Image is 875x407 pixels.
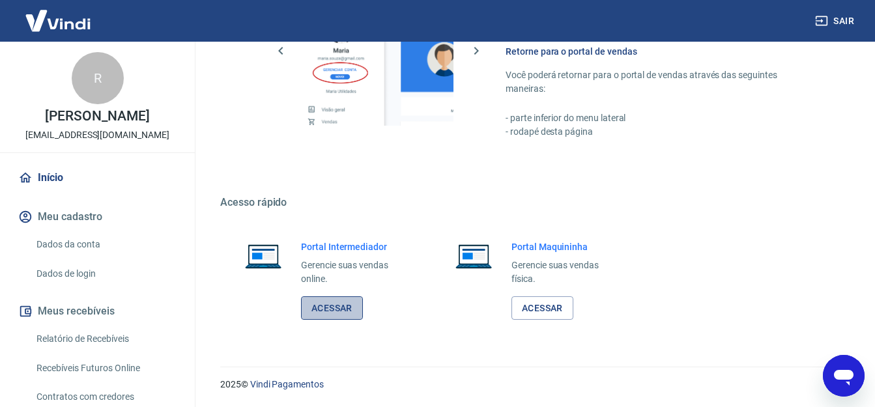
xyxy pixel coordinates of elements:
button: Meus recebíveis [16,297,179,326]
a: Início [16,163,179,192]
p: - parte inferior do menu lateral [506,111,812,125]
button: Sair [812,9,859,33]
h6: Retorne para o portal de vendas [506,45,812,58]
a: Recebíveis Futuros Online [31,355,179,382]
p: - rodapé desta página [506,125,812,139]
h6: Portal Maquininha [511,240,618,253]
img: Imagem de um notebook aberto [236,240,291,272]
img: Imagem de um notebook aberto [446,240,501,272]
p: 2025 © [220,378,844,391]
h5: Acesso rápido [220,196,844,209]
img: Vindi [16,1,100,40]
p: Gerencie suas vendas física. [511,259,618,286]
p: Você poderá retornar para o portal de vendas através das seguintes maneiras: [506,68,812,96]
a: Acessar [511,296,573,320]
p: Gerencie suas vendas online. [301,259,407,286]
button: Meu cadastro [16,203,179,231]
iframe: Botão para abrir a janela de mensagens [823,355,865,397]
a: Dados de login [31,260,179,287]
div: R [72,52,124,104]
a: Acessar [301,296,363,320]
h6: Portal Intermediador [301,240,407,253]
p: [PERSON_NAME] [45,109,149,123]
p: [EMAIL_ADDRESS][DOMAIN_NAME] [25,128,169,142]
a: Relatório de Recebíveis [31,326,179,352]
a: Vindi Pagamentos [250,379,324,389]
a: Dados da conta [31,231,179,258]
